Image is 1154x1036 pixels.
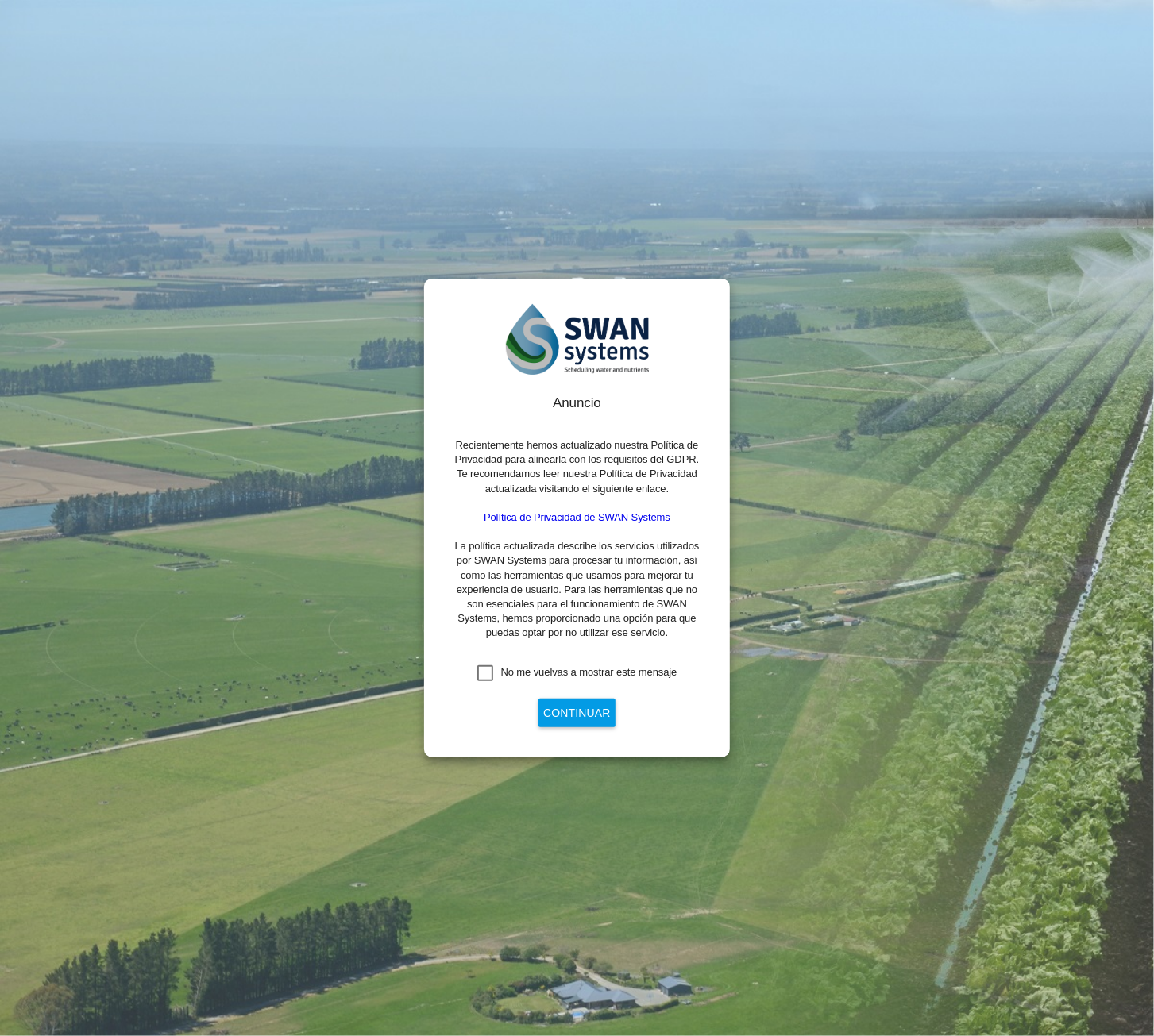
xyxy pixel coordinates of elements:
md-checkbox: No me vuelvas a mostrar este mensaje [477,665,677,681]
a: Política de Privacidad de SWAN Systems [484,511,670,523]
button: Continuar [538,699,615,727]
img: SWAN-Landscape-Logo-Colour.png [506,304,649,375]
span: La política actualizada describe los servicios utilizados por SWAN Systems para procesar tu infor... [455,540,700,638]
div: No me vuelvas a mostrar este mensaje [501,665,677,680]
span: Recientemente hemos actualizado nuestra Política de Privacidad para alinearla con los requisitos ... [455,439,699,495]
div: Anuncio [450,394,704,413]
